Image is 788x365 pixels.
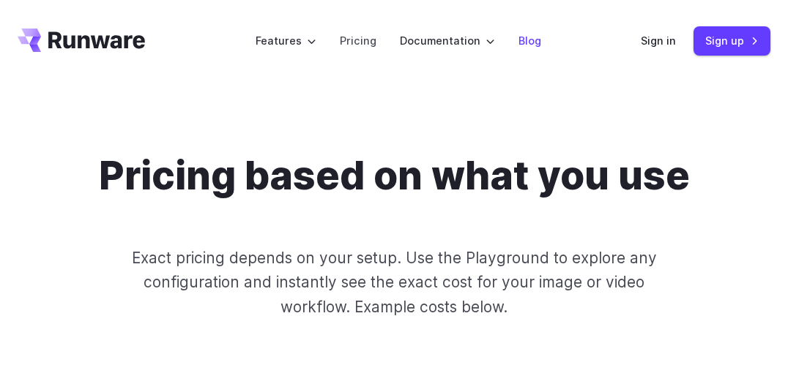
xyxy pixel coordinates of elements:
[340,32,376,49] a: Pricing
[18,29,145,52] a: Go to /
[641,32,676,49] a: Sign in
[130,246,658,319] p: Exact pricing depends on your setup. Use the Playground to explore any configuration and instantl...
[518,32,541,49] a: Blog
[400,32,495,49] label: Documentation
[694,26,770,55] a: Sign up
[256,32,316,49] label: Features
[99,152,690,199] h1: Pricing based on what you use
